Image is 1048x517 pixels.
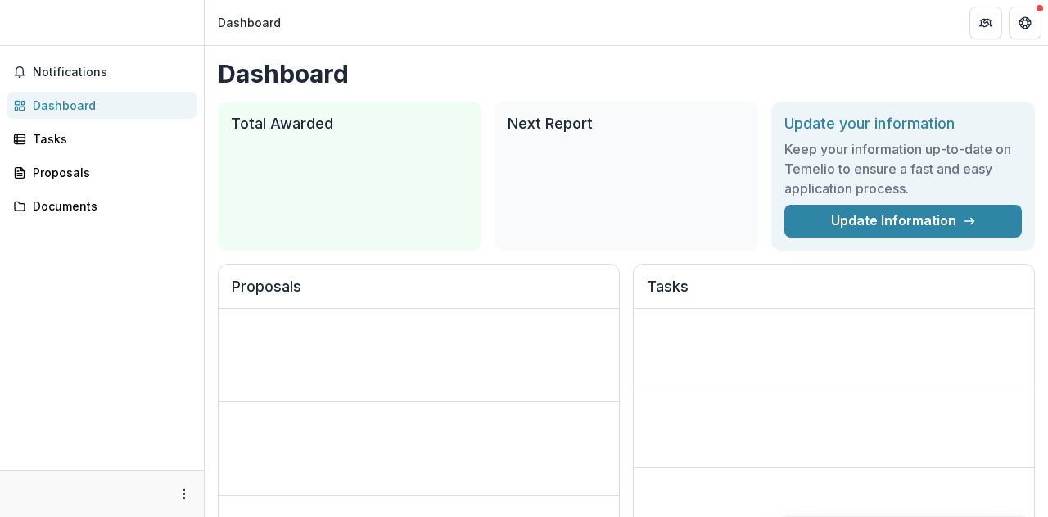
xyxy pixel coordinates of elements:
h2: Tasks [647,278,1021,309]
a: Dashboard [7,92,197,119]
h1: Dashboard [218,59,1035,88]
a: Update Information [784,205,1022,238]
button: More [174,484,194,504]
h2: Total Awarded [231,115,468,133]
div: Proposals [33,164,184,181]
nav: breadcrumb [211,11,287,34]
button: Partners [969,7,1002,39]
h2: Proposals [232,278,606,309]
button: Notifications [7,59,197,85]
div: Dashboard [218,14,281,31]
h3: Keep your information up-to-date on Temelio to ensure a fast and easy application process. [784,139,1022,198]
span: Notifications [33,66,191,79]
div: Tasks [33,130,184,147]
a: Tasks [7,125,197,152]
div: Dashboard [33,97,184,114]
h2: Next Report [508,115,745,133]
h2: Update your information [784,115,1022,133]
a: Proposals [7,159,197,186]
div: Documents [33,197,184,215]
a: Documents [7,193,197,220]
button: Get Help [1009,7,1041,39]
